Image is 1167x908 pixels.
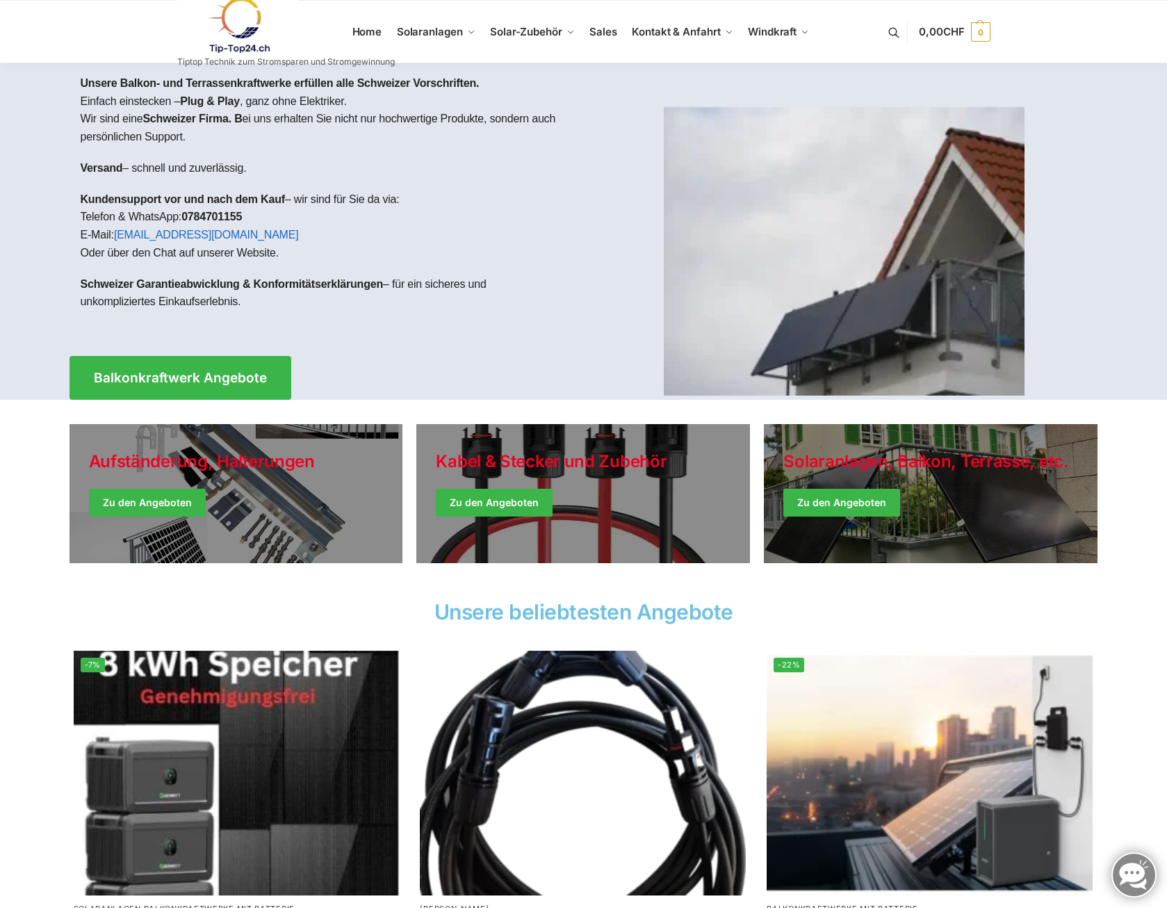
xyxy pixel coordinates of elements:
p: – wir sind für Sie da via: Telefon & WhatsApp: E-Mail: Oder über den Chat auf unserer Website. [81,190,573,261]
a: 0,00CHF 0 [919,11,990,53]
p: Tiptop Technik zum Stromsparen und Stromgewinnung [177,58,395,66]
strong: Unsere Balkon- und Terrassenkraftwerke erfüllen alle Schweizer Vorschriften. [81,77,480,89]
a: -7%Steckerkraftwerk mit 8 KW Speicher und 8 Solarmodulen mit 3600 Watt [74,651,400,895]
span: 0 [971,22,990,42]
h2: Unsere beliebtesten Angebote [70,601,1098,622]
img: Home 1 [664,107,1025,396]
span: Balkonkraftwerk Angebote [94,371,267,384]
a: Holiday Style [70,424,403,563]
a: Solaranlagen [391,1,480,63]
strong: Schweizer Firma. B [142,113,242,124]
a: Balkonkraftwerk Angebote [70,356,291,400]
strong: Versand [81,162,123,174]
p: – schnell und zuverlässig. [81,159,573,177]
span: Windkraft [748,25,797,38]
a: Windkraft [742,1,815,63]
img: Home 7 [767,651,1093,895]
p: – für ein sicheres und unkompliziertes Einkaufserlebnis. [81,275,573,311]
a: Solar-Zubehör [484,1,580,63]
span: Sales [589,25,617,38]
span: Solar-Zubehör [490,25,562,38]
span: Kontakt & Anfahrt [632,25,720,38]
a: Winter Jackets [764,424,1097,563]
strong: Plug & Play [180,95,240,107]
strong: Schweizer Garantieabwicklung & Konformitätserklärungen [81,278,384,290]
a: [EMAIL_ADDRESS][DOMAIN_NAME] [114,229,299,241]
span: 0,00 [919,25,964,38]
span: CHF [943,25,965,38]
a: Kontakt & Anfahrt [626,1,739,63]
a: Sales [584,1,623,63]
img: Home 6 [420,651,746,895]
a: Holiday Style [416,424,750,563]
strong: 0784701155 [181,211,242,222]
strong: Kundensupport vor und nach dem Kauf [81,193,285,205]
img: Home 5 [74,651,400,895]
a: Solar-Verlängerungskabel [420,651,746,895]
p: Wir sind eine ei uns erhalten Sie nicht nur hochwertige Produkte, sondern auch persönlichen Support. [81,110,573,145]
div: Einfach einstecken – , ganz ohne Elektriker. [70,63,584,335]
a: -22%Balkonkraftwerk mit Marstek Speicher [767,651,1093,895]
span: Solaranlagen [397,25,463,38]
